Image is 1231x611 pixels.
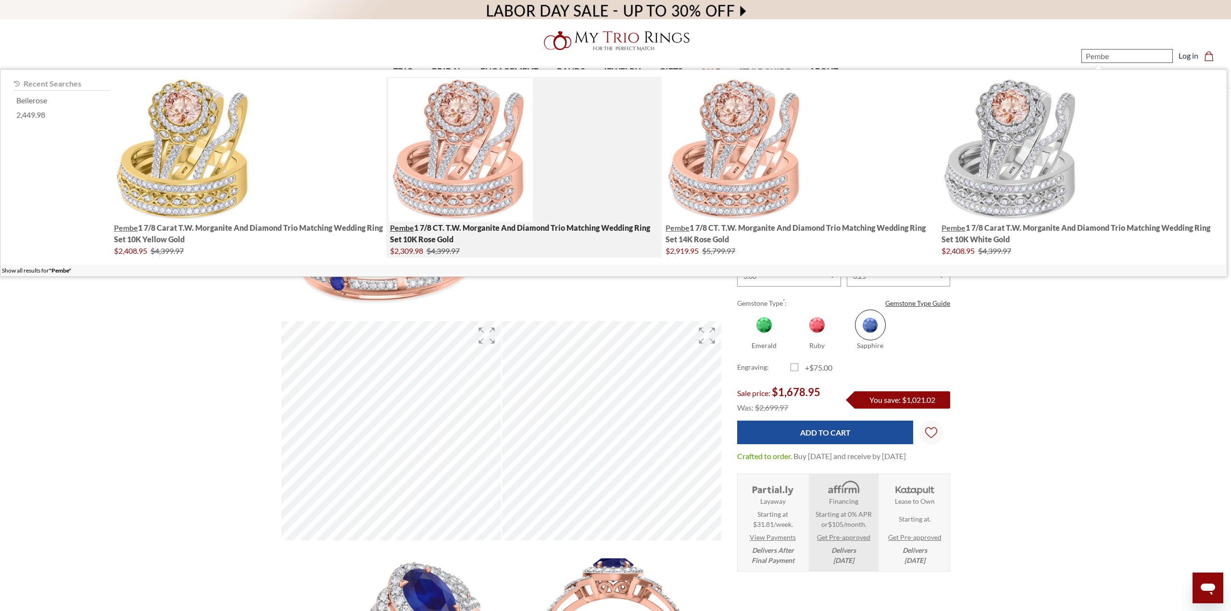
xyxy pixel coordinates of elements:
em: Delivers [903,545,927,565]
span: ABOUT [809,65,838,78]
img: My Trio Rings [539,25,692,56]
a: GIFTS [650,56,691,87]
span: Was: [737,403,754,412]
li: Katapult [880,474,950,571]
span: Sale price: [737,388,770,398]
div: Product gallery [502,321,722,541]
img: Katapult [892,480,937,496]
span: BRIDAL [432,65,462,78]
em: Delivers After Final Payment [752,545,794,565]
span: Ruby [802,310,832,340]
strong: Financing [829,496,858,506]
span: [DATE] [904,556,925,564]
span: Emerald [752,341,777,349]
a: Wish Lists [919,421,943,445]
a: ENGAGEMENT [471,56,547,87]
a: TRIO [384,56,422,87]
span: SALE [701,66,720,78]
span: You save: $1,021.02 [869,395,935,404]
a: JEWELRY [594,56,650,87]
span: JEWELRY [603,65,641,78]
span: Emerald [749,310,779,340]
a: BRIDAL [423,56,471,87]
span: BANDS [557,65,585,78]
div: Product gallery [281,321,501,541]
dd: Buy [DATE] and receive by [DATE] [793,450,906,462]
span: ENGAGEMENT [480,65,538,78]
li: Affirm [809,474,879,571]
dt: Crafted to order. [737,450,792,462]
a: My Trio Rings [357,25,874,56]
span: $1,678.95 [772,386,820,399]
span: STYLE GUIDE [739,66,791,78]
a: Gemstone Type Guide [885,298,950,308]
span: $2,699.97 [755,403,788,412]
strong: Layaway [760,496,786,506]
svg: cart.cart_preview [1204,51,1214,61]
input: Add to Cart [737,421,913,444]
a: Get Pre-approved [817,532,870,542]
em: Delivers [831,545,856,565]
a: STYLE GUIDE [729,57,800,88]
span: Starting at $31.81/week. [753,509,793,529]
li: Layaway [738,474,807,571]
span: TRIO [393,65,414,78]
div: Item 1 [502,321,722,541]
div: Item 1 [281,321,501,541]
div: Enter fullscreen [472,321,501,350]
a: Cart with 0 items [1204,50,1219,62]
a: ABOUT [800,56,847,87]
input: Search and use arrows or TAB to navigate results [1081,49,1173,63]
label: Gemstone Type : [737,298,950,308]
span: Starting at 0% APR or /month. [812,509,876,529]
strong: Lease to Own [895,496,935,506]
span: [DATE] [833,556,854,564]
div: Enter fullscreen [692,321,721,350]
a: SALE [692,57,729,88]
img: Affirm [821,480,866,496]
svg: Wish Lists [925,397,937,469]
span: Starting at . [899,514,931,524]
span: $105 [828,520,843,528]
span: Sapphire [857,341,883,349]
span: GIFTS [659,65,682,78]
a: Get Pre-approved [888,532,942,542]
a: BANDS [547,56,593,87]
a: View Payments [750,532,796,542]
span: Sapphire [855,310,886,340]
iframe: Button to launch messaging window [1193,573,1223,603]
a: Log in [1179,50,1198,62]
span: Ruby [809,341,825,349]
label: +$75.00 [791,362,844,374]
img: Layaway [750,480,795,496]
label: Engraving: [737,362,791,374]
